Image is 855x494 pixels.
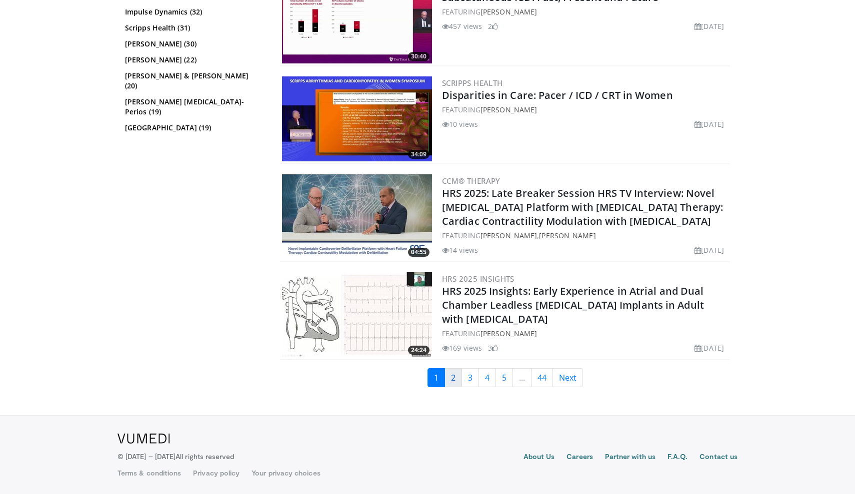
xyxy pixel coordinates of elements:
[125,39,262,49] a: [PERSON_NAME] (30)
[442,88,673,102] a: Disparities in Care: Pacer / ICD / CRT in Women
[442,245,478,255] li: 14 views
[442,274,514,284] a: HRS 2025 Insights
[251,468,320,478] a: Your privacy choices
[408,346,429,355] span: 24:24
[175,452,234,461] span: All rights reserved
[125,123,262,133] a: [GEOGRAPHIC_DATA] (19)
[125,71,262,91] a: [PERSON_NAME] & [PERSON_NAME] (20)
[539,231,595,240] a: [PERSON_NAME]
[442,328,728,339] div: FEATURING
[699,452,737,464] a: Contact us
[282,76,432,161] img: f97b14cd-deff-470a-a44a-432523a40889.300x170_q85_crop-smart_upscale.jpg
[117,452,234,462] p: © [DATE] – [DATE]
[694,21,724,31] li: [DATE]
[488,343,498,353] li: 3
[125,7,262,17] a: Impulse Dynamics (32)
[480,7,537,16] a: [PERSON_NAME]
[444,368,462,387] a: 2
[480,329,537,338] a: [PERSON_NAME]
[408,248,429,257] span: 04:55
[280,368,730,387] nav: Search results pages
[125,97,262,117] a: [PERSON_NAME] [MEDICAL_DATA]- Perios (19)
[605,452,655,464] a: Partner with us
[694,245,724,255] li: [DATE]
[442,6,728,17] div: FEATURING
[694,119,724,129] li: [DATE]
[442,343,482,353] li: 169 views
[480,105,537,114] a: [PERSON_NAME]
[442,176,500,186] a: CCM® Therapy
[488,21,498,31] li: 2
[117,434,170,444] img: VuMedi Logo
[442,119,478,129] li: 10 views
[193,468,239,478] a: Privacy policy
[408,52,429,61] span: 30:40
[282,272,432,357] a: 24:24
[117,468,181,478] a: Terms & conditions
[442,104,728,115] div: FEATURING
[125,23,262,33] a: Scripps Health (31)
[442,186,723,228] a: HRS 2025: Late Breaker Session HRS TV Interview: Novel [MEDICAL_DATA] Platform with [MEDICAL_DATA...
[442,78,503,88] a: Scripps Health
[523,452,555,464] a: About Us
[408,150,429,159] span: 34:09
[552,368,583,387] a: Next
[282,174,432,259] img: 0a05fe35-8cf6-485a-87ca-ac389be53adb.300x170_q85_crop-smart_upscale.jpg
[495,368,513,387] a: 5
[282,272,432,357] img: 0b7ff932-fec3-4b03-9ea9-d89d5db99a8d.300x170_q85_crop-smart_upscale.jpg
[442,284,704,326] a: HRS 2025 Insights: Early Experience in Atrial and Dual Chamber Leadless [MEDICAL_DATA] Implants i...
[461,368,479,387] a: 3
[442,21,482,31] li: 457 views
[442,230,728,241] div: FEATURING ,
[667,452,687,464] a: F.A.Q.
[282,174,432,259] a: 04:55
[531,368,553,387] a: 44
[427,368,445,387] a: 1
[478,368,496,387] a: 4
[694,343,724,353] li: [DATE]
[125,55,262,65] a: [PERSON_NAME] (22)
[480,231,537,240] a: [PERSON_NAME]
[566,452,593,464] a: Careers
[282,76,432,161] a: 34:09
